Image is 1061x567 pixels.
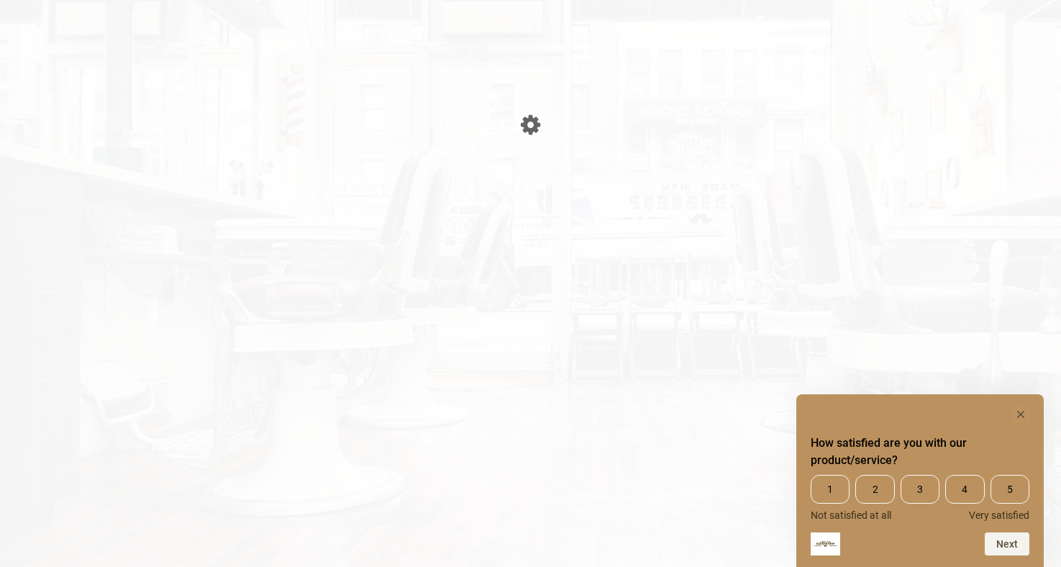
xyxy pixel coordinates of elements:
[811,475,1029,521] div: How satisfied are you with our product/service? Select an option from 1 to 5, with 1 being Not sa...
[901,475,939,504] span: 3
[855,475,894,504] span: 2
[969,509,1029,521] span: Very satisfied
[1012,406,1029,423] button: Hide survey
[811,435,1029,469] h2: How satisfied are you with our product/service? Select an option from 1 to 5, with 1 being Not sa...
[945,475,984,504] span: 4
[811,509,891,521] span: Not satisfied at all
[811,406,1029,555] div: How satisfied are you with our product/service? Select an option from 1 to 5, with 1 being Not sa...
[811,475,850,504] span: 1
[985,532,1029,555] button: Next question
[991,475,1029,504] span: 5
